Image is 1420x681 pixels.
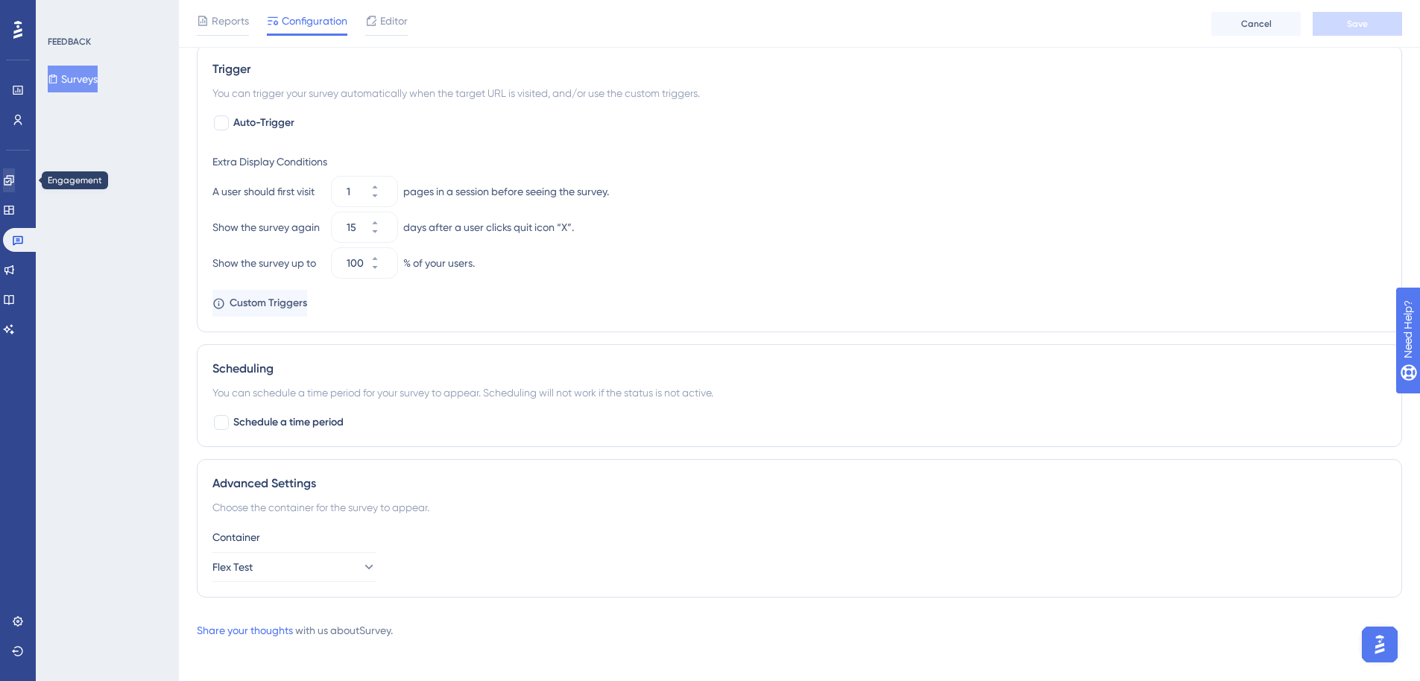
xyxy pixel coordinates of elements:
div: Extra Display Conditions [212,153,1386,171]
div: A user should first visit [212,183,326,200]
div: FEEDBACK [48,36,91,48]
div: Show the survey up to [212,254,326,272]
span: Custom Triggers [230,294,307,312]
span: Auto-Trigger [233,114,294,132]
span: Schedule a time period [233,414,344,431]
span: Configuration [282,12,347,30]
span: Flex Test [212,558,253,576]
button: Custom Triggers [212,290,307,317]
div: days after a user clicks quit icon “X”. [403,218,574,236]
div: % of your users. [403,254,475,272]
div: Show the survey again [212,218,326,236]
span: Save [1347,18,1368,30]
div: Choose the container for the survey to appear. [212,498,1386,516]
span: Reports [212,12,249,30]
button: Flex Test [212,552,376,582]
div: pages in a session before seeing the survey. [403,183,609,200]
button: Save [1313,12,1402,36]
button: Cancel [1211,12,1301,36]
div: with us about Survey . [197,621,393,639]
span: Need Help? [35,4,93,22]
span: Cancel [1241,18,1272,30]
div: Advanced Settings [212,475,1386,492]
div: You can schedule a time period for your survey to appear. Scheduling will not work if the status ... [212,384,1386,402]
div: You can trigger your survey automatically when the target URL is visited, and/or use the custom t... [212,84,1386,102]
button: Surveys [48,66,98,92]
div: Trigger [212,60,1386,78]
a: Share your thoughts [197,624,293,636]
iframe: UserGuiding AI Assistant Launcher [1357,622,1402,667]
span: Editor [380,12,408,30]
div: Container [212,528,1386,546]
div: Scheduling [212,360,1386,378]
